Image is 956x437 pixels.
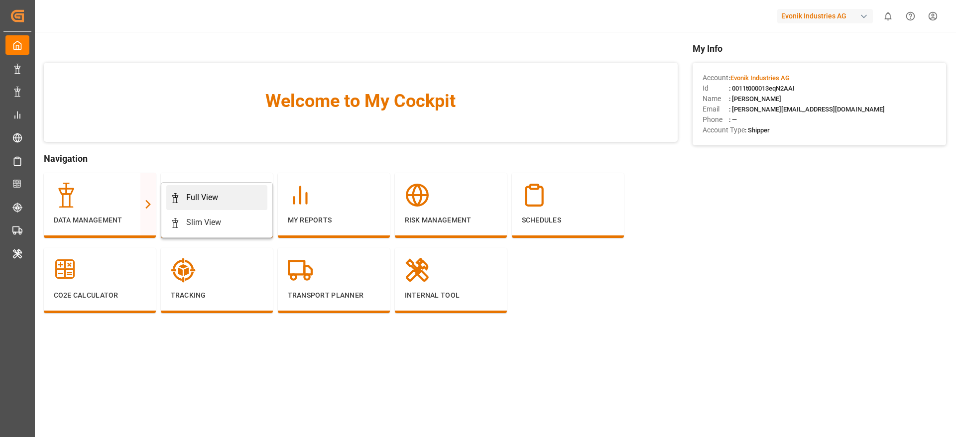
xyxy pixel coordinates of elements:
p: My Reports [288,215,380,225]
span: Navigation [44,152,678,165]
a: Slim View [166,210,267,235]
span: Id [703,83,729,94]
p: Internal Tool [405,290,497,301]
p: Schedules [522,215,614,225]
span: Evonik Industries AG [730,74,790,82]
a: Full View [166,185,267,210]
span: Account Type [703,125,745,135]
span: : Shipper [745,126,770,134]
button: show 0 new notifications [877,5,899,27]
p: Tracking [171,290,263,301]
span: My Info [693,42,946,55]
span: : — [729,116,737,123]
span: Welcome to My Cockpit [64,88,658,114]
p: Transport Planner [288,290,380,301]
span: Account [703,73,729,83]
div: Evonik Industries AG [777,9,873,23]
p: Data Management [54,215,146,225]
button: Help Center [899,5,922,27]
span: : [PERSON_NAME] [729,95,781,103]
span: Name [703,94,729,104]
p: CO2e Calculator [54,290,146,301]
span: Email [703,104,729,114]
span: : [PERSON_NAME][EMAIL_ADDRESS][DOMAIN_NAME] [729,106,885,113]
button: Evonik Industries AG [777,6,877,25]
span: Phone [703,114,729,125]
div: Slim View [186,217,221,228]
span: : [729,74,790,82]
div: Full View [186,192,218,204]
span: : 0011t000013eqN2AAI [729,85,795,92]
p: Risk Management [405,215,497,225]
